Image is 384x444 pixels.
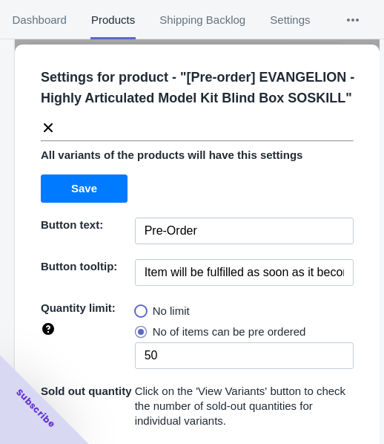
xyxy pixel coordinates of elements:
[159,1,246,39] span: Shipping Backlog
[41,218,103,231] span: Button text:
[41,174,128,203] button: Save
[71,183,97,195] span: Save
[13,386,58,431] span: Subscribe
[270,1,311,39] span: Settings
[12,1,67,39] span: Dashboard
[41,301,116,314] span: Quantity limit:
[41,67,365,108] p: Settings for product - " [Pre-order] EVANGELION - Highly Articulated Model Kit Blind Box SOSKILL "
[41,260,117,272] span: Button tooltip:
[153,324,306,339] span: No of items can be pre ordered
[322,1,383,39] button: More tabs
[41,148,302,161] span: All variants of the products will have this settings
[90,1,135,39] span: Products
[135,385,346,427] span: Click on the 'View Variants' button to check the number of sold-out quantities for individual var...
[153,304,190,319] span: No limit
